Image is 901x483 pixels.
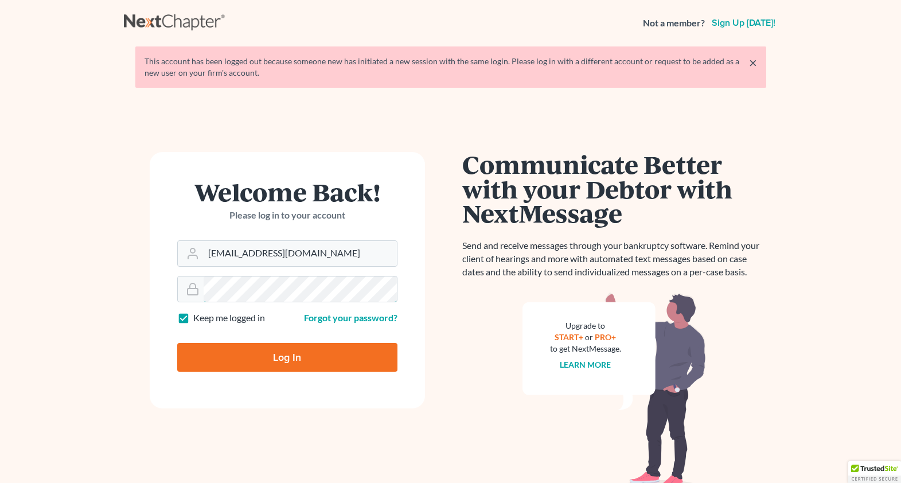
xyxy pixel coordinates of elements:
[709,18,778,28] a: Sign up [DATE]!
[462,152,766,225] h1: Communicate Better with your Debtor with NextMessage
[560,360,611,369] a: Learn more
[585,332,593,342] span: or
[177,209,397,222] p: Please log in to your account
[550,320,621,332] div: Upgrade to
[177,180,397,204] h1: Welcome Back!
[177,343,397,372] input: Log In
[595,332,616,342] a: PRO+
[204,241,397,266] input: Email Address
[462,239,766,279] p: Send and receive messages through your bankruptcy software. Remind your client of hearings and mo...
[555,332,583,342] a: START+
[643,17,705,30] strong: Not a member?
[550,343,621,355] div: to get NextMessage.
[749,56,757,69] a: ×
[304,312,397,323] a: Forgot your password?
[145,56,757,79] div: This account has been logged out because someone new has initiated a new session with the same lo...
[193,311,265,325] label: Keep me logged in
[848,461,901,483] div: TrustedSite Certified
